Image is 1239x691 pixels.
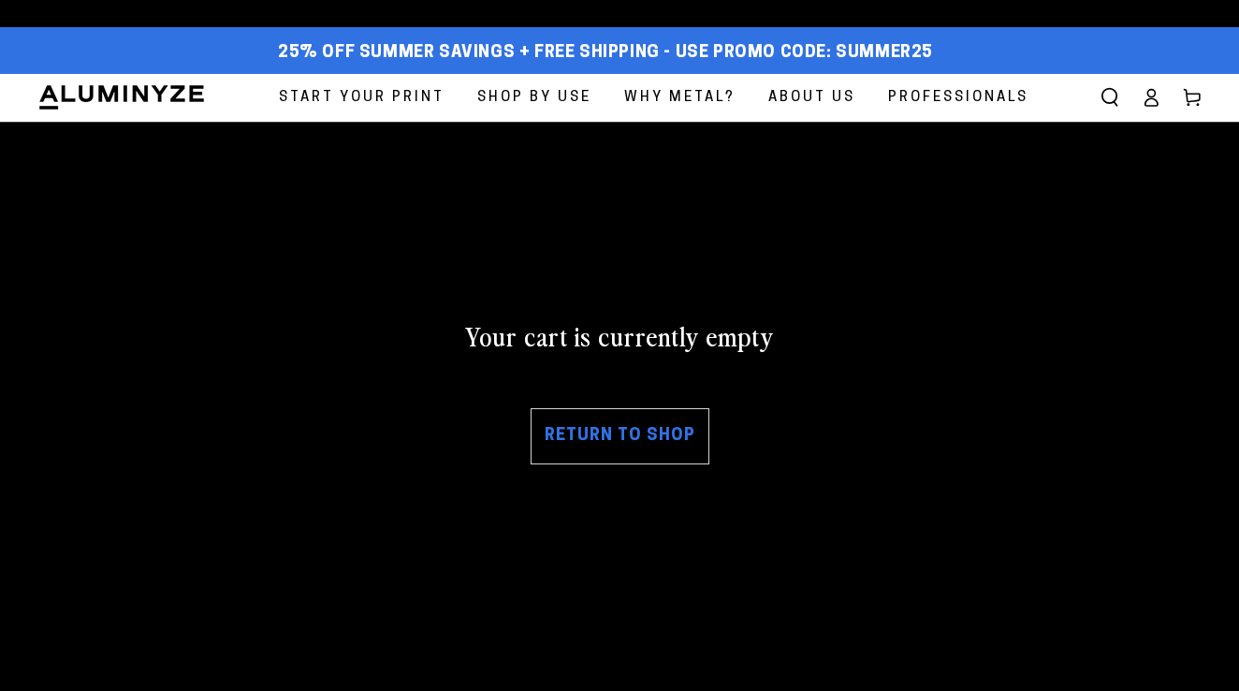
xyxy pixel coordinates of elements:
a: Return to shop [531,408,709,464]
span: Start Your Print [279,85,445,110]
span: 25% off Summer Savings + Free Shipping - Use Promo Code: SUMMER25 [278,43,933,64]
a: About Us [754,74,869,122]
a: Start Your Print [265,74,459,122]
span: Why Metal? [624,85,736,110]
h2: Your cart is currently empty [37,318,1202,352]
summary: Search our site [1089,77,1130,118]
a: Shop By Use [463,74,605,122]
span: Shop By Use [477,85,591,110]
a: Professionals [874,74,1042,122]
span: Professionals [888,85,1028,110]
img: Aluminyze [37,83,206,111]
span: About Us [768,85,855,110]
a: Why Metal? [610,74,750,122]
